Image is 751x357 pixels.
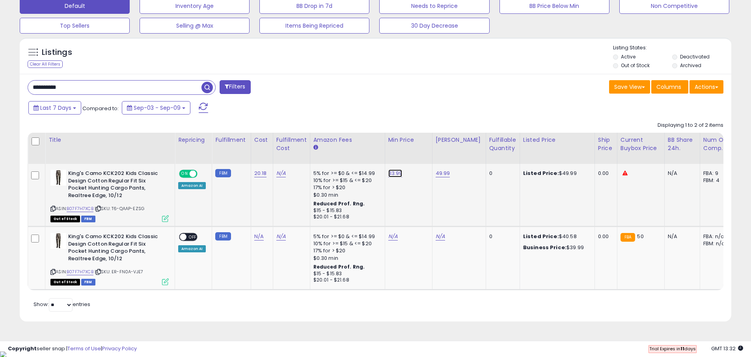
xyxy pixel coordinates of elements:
[67,269,93,275] a: B07F7H7XCB
[42,47,72,58] h5: Listings
[178,245,206,252] div: Amazon AI
[703,136,732,152] div: Num of Comp.
[609,80,650,94] button: Save View
[703,233,729,240] div: FBA: n/a
[48,136,171,144] div: Title
[215,232,231,241] small: FBM
[81,216,95,222] span: FBM
[523,233,589,240] div: $40.58
[711,345,743,352] span: 2025-09-17 13:32 GMT
[637,233,643,240] span: 50
[313,184,379,191] div: 17% for > $20
[680,62,701,69] label: Archived
[613,44,731,52] p: Listing States:
[658,122,723,129] div: Displaying 1 to 2 of 2 items
[388,169,403,177] a: 33.99
[621,233,635,242] small: FBA
[102,345,137,352] a: Privacy Policy
[703,240,729,247] div: FBM: n/a
[95,205,144,212] span: | SKU: T6-QAAP-EZSG
[703,177,729,184] div: FBM: 4
[68,233,164,264] b: King's Camo KCK202 Kids Classic Design Cotton Regular Fit Six Pocket Hunting Cargo Pants, Realtre...
[523,136,591,144] div: Listed Price
[196,171,209,177] span: OFF
[621,136,661,152] div: Current Buybox Price
[436,136,483,144] div: [PERSON_NAME]
[215,169,231,177] small: FBM
[703,170,729,177] div: FBA: 9
[313,207,379,214] div: $15 - $15.83
[436,233,445,241] a: N/A
[276,136,307,152] div: Fulfillment Cost
[668,233,694,240] div: N/A
[313,271,379,277] div: $15 - $15.83
[313,177,379,184] div: 10% for >= $15 & <= $20
[67,205,93,212] a: B07F7H7XCB
[313,247,379,254] div: 17% for > $20
[220,80,250,94] button: Filters
[680,346,684,352] b: 11
[680,53,710,60] label: Deactivated
[313,170,379,177] div: 5% for >= $0 & <= $14.99
[180,171,190,177] span: ON
[649,346,696,352] span: Trial Expires in days
[690,80,723,94] button: Actions
[122,101,190,115] button: Sep-03 - Sep-09
[82,105,119,112] span: Compared to:
[313,136,382,144] div: Amazon Fees
[67,345,101,352] a: Terms of Use
[523,233,559,240] b: Listed Price:
[313,200,365,207] b: Reduced Prof. Rng.
[50,233,169,284] div: ASIN:
[523,170,589,177] div: $49.99
[81,279,95,286] span: FBM
[276,233,286,241] a: N/A
[388,136,429,144] div: Min Price
[379,18,489,34] button: 30 Day Decrease
[178,182,206,189] div: Amazon AI
[254,136,270,144] div: Cost
[186,234,199,241] span: OFF
[50,233,66,249] img: 41KWd3-tiKL._SL40_.jpg
[621,62,650,69] label: Out of Stock
[8,345,137,353] div: seller snap | |
[313,263,365,270] b: Reduced Prof. Rng.
[178,136,209,144] div: Repricing
[668,136,697,152] div: BB Share 24h.
[259,18,369,34] button: Items Being Repriced
[95,269,143,275] span: | SKU: ER-FN0A-VJE7
[50,170,66,186] img: 41KWd3-tiKL._SL40_.jpg
[388,233,398,241] a: N/A
[313,240,379,247] div: 10% for >= $15 & <= $20
[313,233,379,240] div: 5% for >= $0 & <= $14.99
[134,104,181,112] span: Sep-03 - Sep-09
[598,233,611,240] div: 0.00
[215,136,247,144] div: Fulfillment
[523,244,589,251] div: $39.99
[313,255,379,262] div: $0.30 min
[28,60,63,68] div: Clear All Filters
[34,301,90,308] span: Show: entries
[28,101,81,115] button: Last 7 Days
[598,170,611,177] div: 0.00
[598,136,614,152] div: Ship Price
[523,169,559,177] b: Listed Price:
[50,216,80,222] span: All listings that are currently out of stock and unavailable for purchase on Amazon
[621,53,635,60] label: Active
[140,18,250,34] button: Selling @ Max
[436,169,450,177] a: 49.99
[50,279,80,286] span: All listings that are currently out of stock and unavailable for purchase on Amazon
[523,244,567,251] b: Business Price:
[489,170,514,177] div: 0
[489,233,514,240] div: 0
[313,192,379,199] div: $0.30 min
[313,214,379,220] div: $20.01 - $21.68
[8,345,37,352] strong: Copyright
[276,169,286,177] a: N/A
[656,83,681,91] span: Columns
[40,104,71,112] span: Last 7 Days
[20,18,130,34] button: Top Sellers
[68,170,164,201] b: King's Camo KCK202 Kids Classic Design Cotton Regular Fit Six Pocket Hunting Cargo Pants, Realtre...
[254,233,264,241] a: N/A
[254,169,267,177] a: 20.18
